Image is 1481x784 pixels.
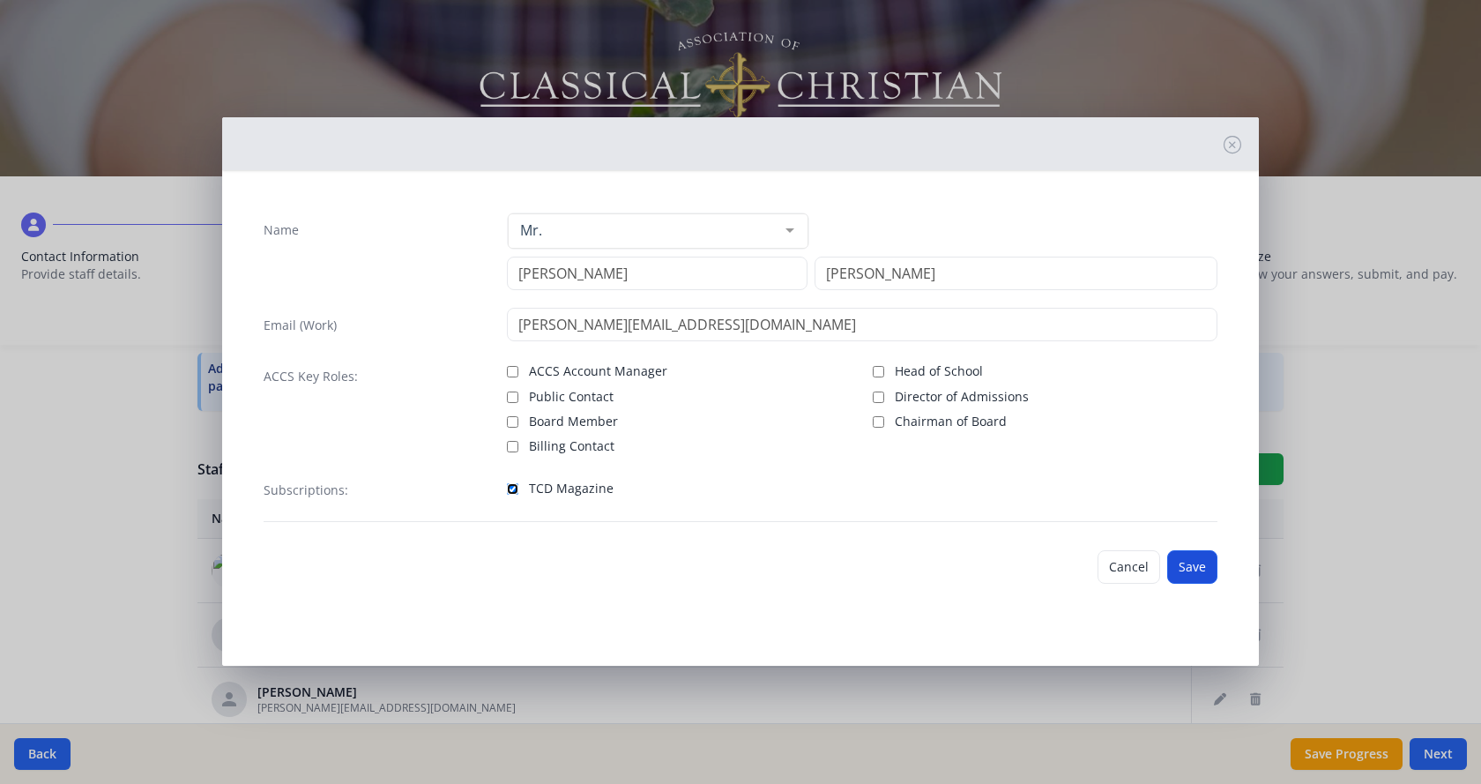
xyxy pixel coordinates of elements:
input: Head of School [873,366,884,377]
span: TCD Magazine [529,480,614,497]
input: Chairman of Board [873,416,884,428]
span: Public Contact [529,388,614,406]
label: Name [264,221,299,239]
input: Billing Contact [507,441,518,452]
span: Billing Contact [529,437,614,455]
input: contact@site.com [507,308,1218,341]
span: ACCS Account Manager [529,362,667,380]
span: Head of School [895,362,983,380]
label: Subscriptions: [264,482,348,499]
span: Mr. [516,221,772,239]
button: Save [1167,550,1217,584]
input: Board Member [507,416,518,428]
label: Email (Work) [264,317,337,334]
button: Cancel [1098,550,1160,584]
span: Director of Admissions [895,388,1029,406]
input: First Name [507,257,807,290]
span: Chairman of Board [895,413,1007,430]
label: ACCS Key Roles: [264,368,358,385]
span: Board Member [529,413,618,430]
input: TCD Magazine [507,483,518,495]
input: Director of Admissions [873,392,884,403]
input: Public Contact [507,392,518,403]
input: ACCS Account Manager [507,366,518,377]
input: Last Name [815,257,1217,290]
